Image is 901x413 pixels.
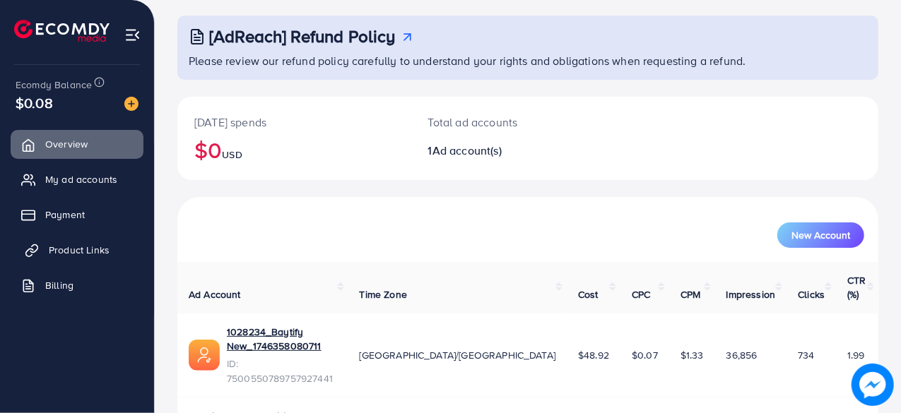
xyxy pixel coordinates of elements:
span: New Account [791,230,850,240]
span: Payment [45,208,85,222]
span: Ecomdy Balance [16,78,92,92]
span: 734 [798,348,814,362]
span: $0.08 [16,92,53,113]
span: $48.92 [578,348,609,362]
span: $0.07 [632,348,658,362]
button: New Account [777,222,864,248]
span: 1.99 [847,348,865,362]
span: Clicks [798,287,825,301]
span: My ad accounts [45,172,117,186]
span: CPM [681,287,700,301]
a: Product Links [11,236,143,264]
h3: [AdReach] Refund Policy [209,26,396,47]
span: 36,856 [726,348,758,362]
a: Payment [11,200,143,229]
a: Billing [11,271,143,299]
span: ID: 7500550789757927441 [227,357,337,385]
img: image [124,97,139,111]
h2: 1 [428,144,570,157]
span: Product Links [49,243,110,257]
img: logo [14,20,110,42]
span: Billing [45,278,73,292]
span: [GEOGRAPHIC_DATA]/[GEOGRAPHIC_DATA] [360,348,556,362]
img: image [852,364,894,406]
span: $1.33 [681,348,704,362]
p: Please review our refund policy carefully to understand your rights and obligations when requesti... [189,52,870,69]
img: ic-ads-acc.e4c84228.svg [189,340,220,371]
span: Overview [45,137,88,151]
p: [DATE] spends [194,114,394,131]
h2: $0 [194,136,394,163]
a: Overview [11,130,143,158]
span: CTR (%) [847,273,866,301]
span: Ad account(s) [432,143,502,158]
span: Cost [578,287,599,301]
p: Total ad accounts [428,114,570,131]
span: Time Zone [360,287,407,301]
span: USD [222,148,242,162]
span: CPC [632,287,650,301]
span: Ad Account [189,287,241,301]
a: 1028234_Baytify New_1746358080711 [227,325,337,354]
span: Impression [726,287,776,301]
img: menu [124,27,141,43]
a: My ad accounts [11,165,143,193]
